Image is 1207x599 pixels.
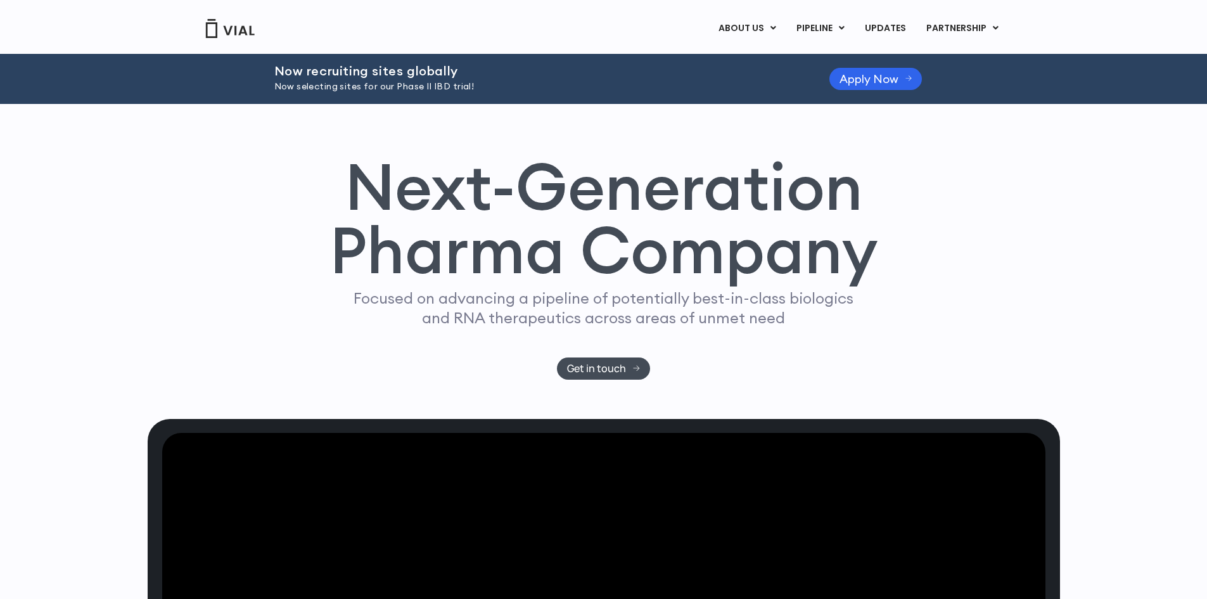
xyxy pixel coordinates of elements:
a: Get in touch [557,357,650,380]
a: Apply Now [829,68,923,90]
img: Vial Logo [205,19,255,38]
a: PARTNERSHIPMenu Toggle [916,18,1009,39]
h2: Now recruiting sites globally [274,64,798,78]
span: Get in touch [567,364,626,373]
p: Now selecting sites for our Phase II IBD trial! [274,80,798,94]
a: UPDATES [855,18,916,39]
a: PIPELINEMenu Toggle [786,18,854,39]
p: Focused on advancing a pipeline of potentially best-in-class biologics and RNA therapeutics acros... [348,288,859,328]
span: Apply Now [840,74,898,84]
h1: Next-Generation Pharma Company [329,155,878,283]
a: ABOUT USMenu Toggle [708,18,786,39]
